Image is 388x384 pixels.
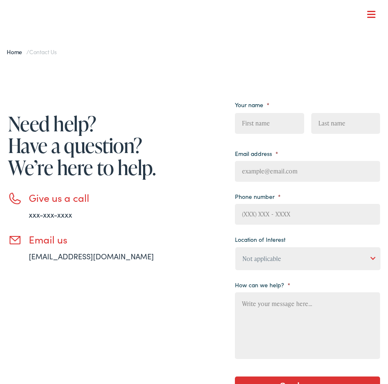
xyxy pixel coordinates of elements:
[235,113,304,134] input: First name
[235,281,290,289] label: How can we help?
[311,113,380,134] input: Last name
[29,192,194,204] h3: Give us a call
[14,33,380,59] a: What We Offer
[8,113,194,178] h1: Need help? Have a question? We’re here to help.
[7,48,57,56] span: /
[235,161,380,182] input: example@email.com
[235,193,281,200] label: Phone number
[235,236,285,243] label: Location of Interest
[29,251,154,261] a: [EMAIL_ADDRESS][DOMAIN_NAME]
[235,204,380,225] input: (XXX) XXX - XXXX
[235,101,270,108] label: Your name
[29,209,72,220] a: xxx-xxx-xxxx
[7,48,26,56] a: Home
[235,150,278,157] label: Email address
[29,233,194,246] h3: Email us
